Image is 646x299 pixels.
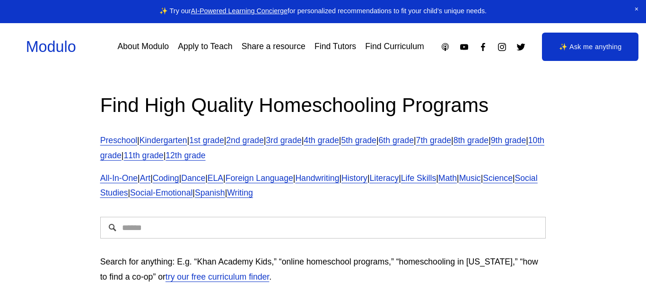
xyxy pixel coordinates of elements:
[401,173,436,183] a: Life Skills
[100,173,538,198] a: Social Studies
[130,188,192,197] a: Social-Emotional
[140,173,151,183] a: Art
[459,173,481,183] a: Music
[295,173,339,183] a: Handwriting
[416,136,451,145] a: 7th grade
[166,272,269,282] a: try our free curriculum finder
[542,33,638,61] a: ✨ Ask me anything
[100,171,546,201] p: | | | | | | | | | | | | | | | |
[304,136,339,145] a: 4th grade
[478,42,488,52] a: Facebook
[365,39,424,55] a: Find Curriculum
[100,136,544,160] a: 10th grade
[140,136,187,145] a: Kindergarten
[208,173,223,183] a: ELA
[266,136,301,145] a: 3rd grade
[117,39,169,55] a: About Modulo
[314,39,356,55] a: Find Tutors
[491,136,526,145] a: 9th grade
[369,173,399,183] a: Literacy
[189,136,224,145] a: 1st grade
[483,173,513,183] a: Science
[195,188,225,197] a: Spanish
[226,136,263,145] a: 2nd grade
[516,42,526,52] a: Twitter
[100,217,546,239] input: Search
[153,173,179,183] a: Coding
[226,173,293,183] a: Foreign Language
[123,151,163,160] a: 11th grade
[178,39,232,55] a: Apply to Teach
[181,173,205,183] a: Dance
[100,133,546,163] p: | | | | | | | | | | | | |
[26,38,76,55] a: Modulo
[166,151,205,160] a: 12th grade
[100,173,138,183] a: All-In-One
[459,42,469,52] a: YouTube
[227,188,253,197] a: Writing
[341,173,367,183] a: History
[379,136,414,145] a: 6th grade
[440,42,450,52] a: Apple Podcasts
[438,173,457,183] a: Math
[454,136,489,145] a: 8th grade
[497,42,507,52] a: Instagram
[100,92,546,118] h2: Find High Quality Homeschooling Programs
[191,7,288,15] a: AI-Powered Learning Concierge
[100,255,546,285] p: Search for anything: E.g. “Khan Academy Kids,” “online homeschool programs,” “homeschooling in [U...
[100,136,137,145] a: Preschool
[341,136,376,145] a: 5th grade
[242,39,306,55] a: Share a resource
